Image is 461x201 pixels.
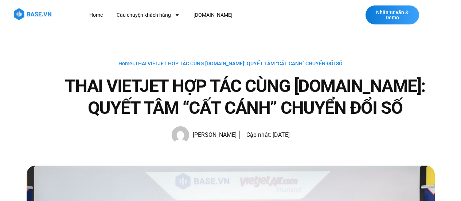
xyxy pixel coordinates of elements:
[135,61,343,66] span: THAI VIETJET HỢP TÁC CÙNG [DOMAIN_NAME]: QUYẾT TÂM “CẤT CÁNH” CHUYỂN ĐỔI SỐ
[189,130,237,140] span: [PERSON_NAME]
[56,75,435,119] h1: THAI VIETJET HỢP TÁC CÙNG [DOMAIN_NAME]: QUYẾT TÂM “CẤT CÁNH” CHUYỂN ĐỔI SỐ
[373,10,412,20] span: Nhận tư vấn & Demo
[84,8,329,22] nav: Menu
[188,8,238,22] a: [DOMAIN_NAME]
[84,8,108,22] a: Home
[246,131,271,138] span: Cập nhật:
[172,126,189,144] img: Picture of Hạnh Hoàng
[118,61,132,66] a: Home
[273,131,290,138] time: [DATE]
[111,8,185,22] a: Câu chuyện khách hàng
[366,5,419,24] a: Nhận tư vấn & Demo
[118,61,343,66] span: »
[172,126,237,144] a: Picture of Hạnh Hoàng [PERSON_NAME]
